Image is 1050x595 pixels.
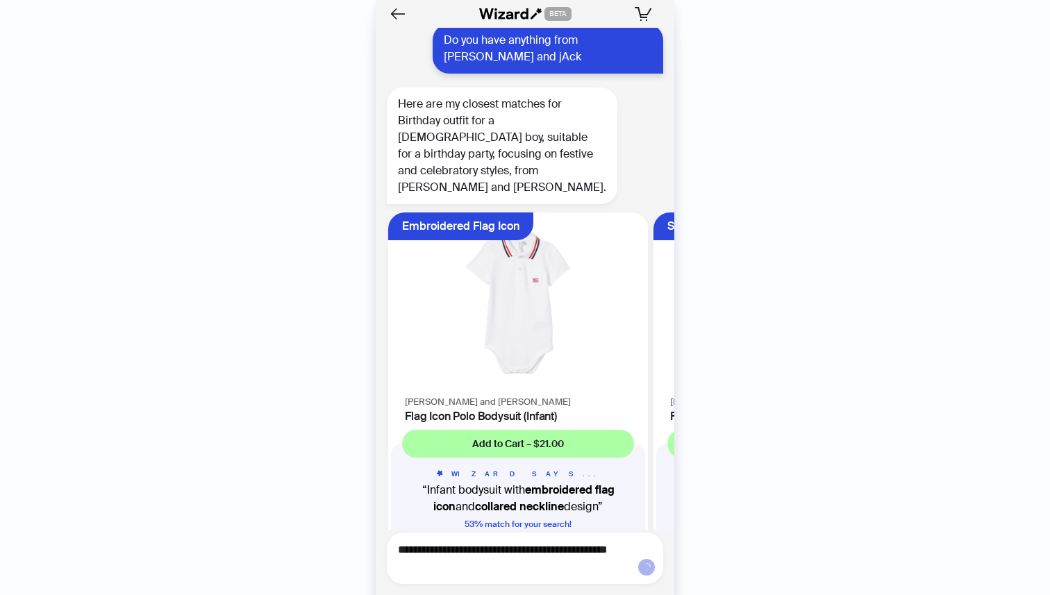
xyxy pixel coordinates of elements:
div: Do you have anything from [PERSON_NAME] and jAck [433,24,663,74]
button: Back [387,3,409,25]
img: Flag Icon Polo Bodysuit (Infant) [397,221,640,385]
div: Here are my closest matches for Birthday outfit for a [DEMOGRAPHIC_DATA] boy, suitable for a birt... [387,87,617,204]
span: [PERSON_NAME] and [PERSON_NAME] [405,396,571,408]
h5: WIZARD SAYS... [667,469,899,479]
button: Add to Cart – $21.00 [402,430,634,458]
q: Infant bodysuit with and design [402,482,634,515]
h4: Flag Icon Overall (infant) [670,410,897,423]
span: [PERSON_NAME] and [PERSON_NAME] [670,396,836,408]
b: collared neckline [475,499,564,514]
span: 53 % match for your search! [465,519,572,530]
div: Embroidered Flag Icon [402,212,519,240]
h4: Flag Icon Polo Bodysuit (Infant) [405,410,631,423]
h5: WIZARD SAYS... [402,469,634,479]
span: Add to Cart – $21.00 [472,437,564,450]
img: Flag Icon Overall (infant) [662,221,905,385]
div: Snap [MEDICAL_DATA] Convenience [667,212,857,240]
q: Comfortable with for growing infants [667,482,899,515]
span: BETA [544,7,572,21]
